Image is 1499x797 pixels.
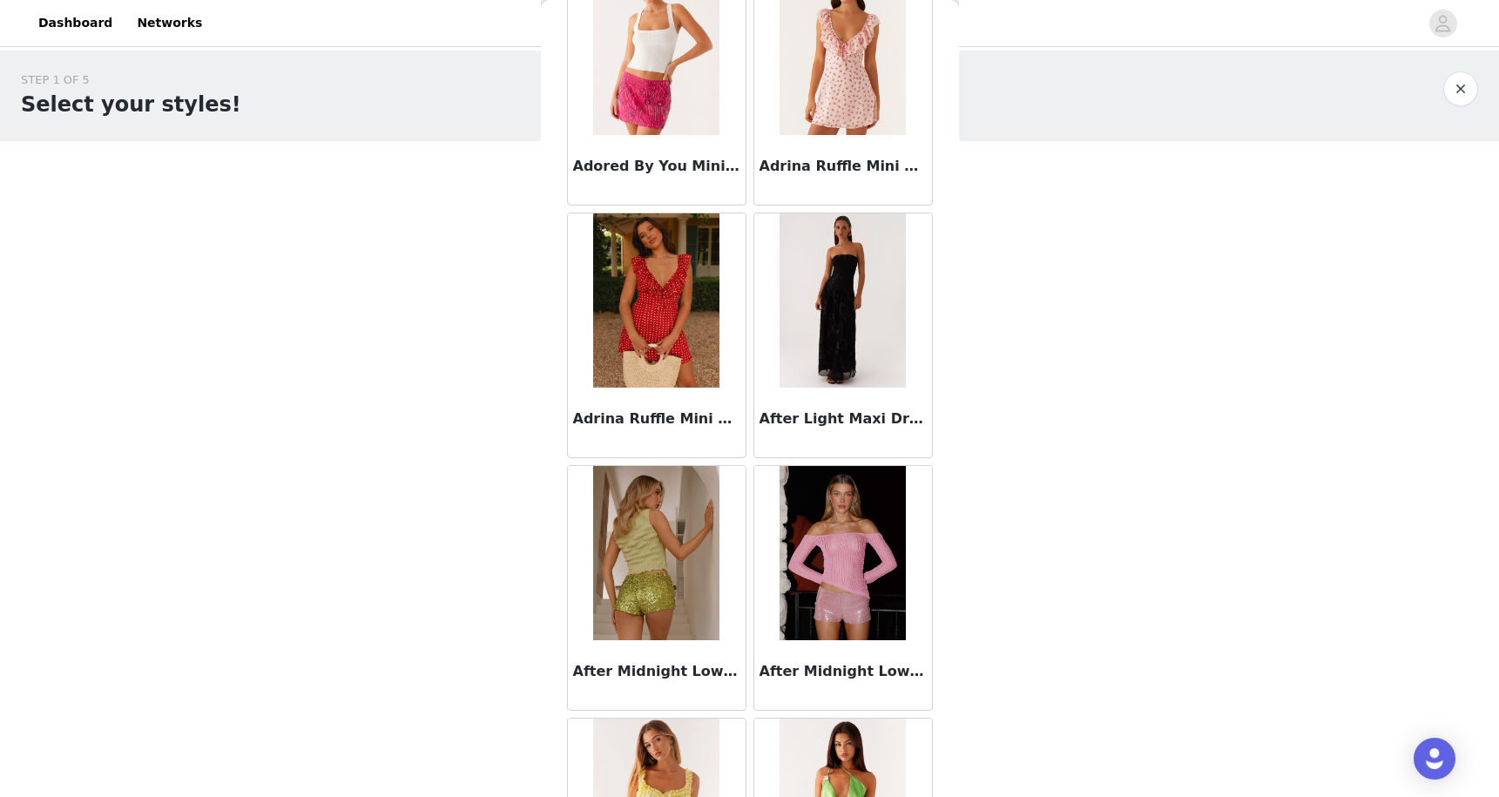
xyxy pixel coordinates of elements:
[780,466,906,640] img: After Midnight Low Rise Sequin Mini Shorts - Pink
[573,661,740,682] h3: After Midnight Low Rise Sequin Mini Shorts - Olive
[573,156,740,177] h3: Adored By You Mini Skirt - Fuchsia
[780,213,906,388] img: After Light Maxi Dress - Black
[21,89,241,120] h1: Select your styles!
[593,466,719,640] img: After Midnight Low Rise Sequin Mini Shorts - Olive
[573,409,740,429] h3: Adrina Ruffle Mini Dress - Red Polka Dot
[760,156,927,177] h3: Adrina Ruffle Mini Dress - Pink Flower
[593,213,719,388] img: Adrina Ruffle Mini Dress - Red Polka Dot
[1414,738,1455,780] div: Open Intercom Messenger
[1435,10,1451,37] div: avatar
[760,409,927,429] h3: After Light Maxi Dress - Black
[126,3,213,43] a: Networks
[21,71,241,89] div: STEP 1 OF 5
[760,661,927,682] h3: After Midnight Low Rise Sequin Mini Shorts - Pink
[28,3,123,43] a: Dashboard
